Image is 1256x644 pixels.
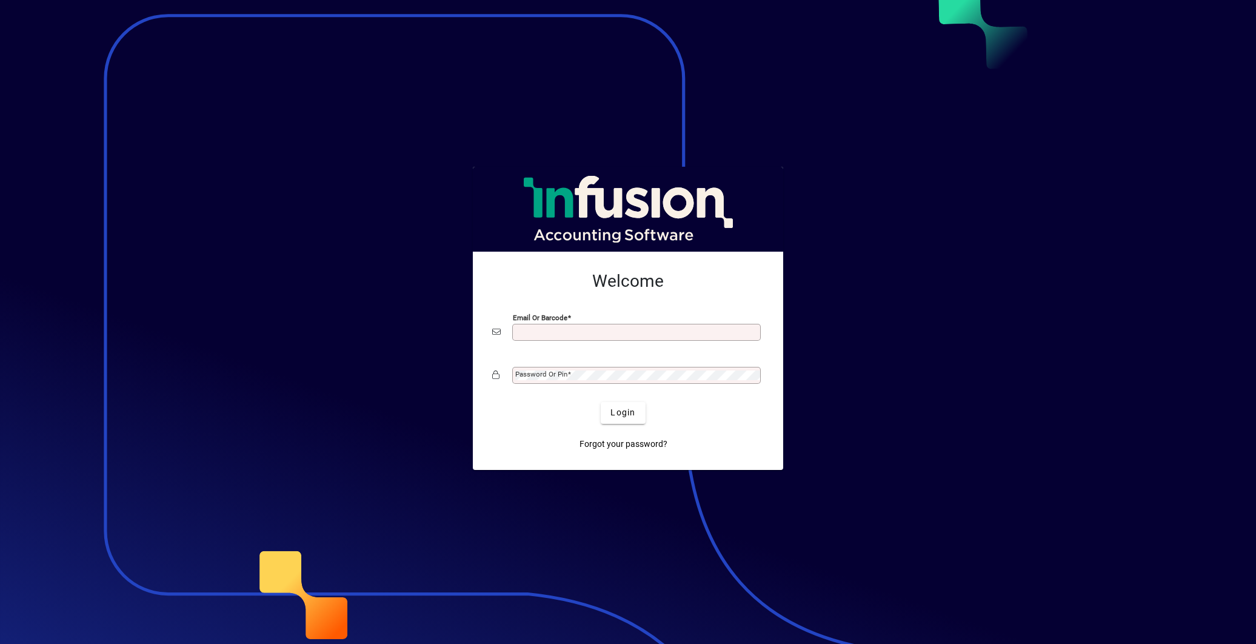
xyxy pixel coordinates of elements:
[601,402,645,424] button: Login
[515,370,567,378] mat-label: Password or Pin
[492,271,764,292] h2: Welcome
[580,438,667,451] span: Forgot your password?
[610,406,635,419] span: Login
[575,434,672,455] a: Forgot your password?
[513,313,567,321] mat-label: Email or Barcode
